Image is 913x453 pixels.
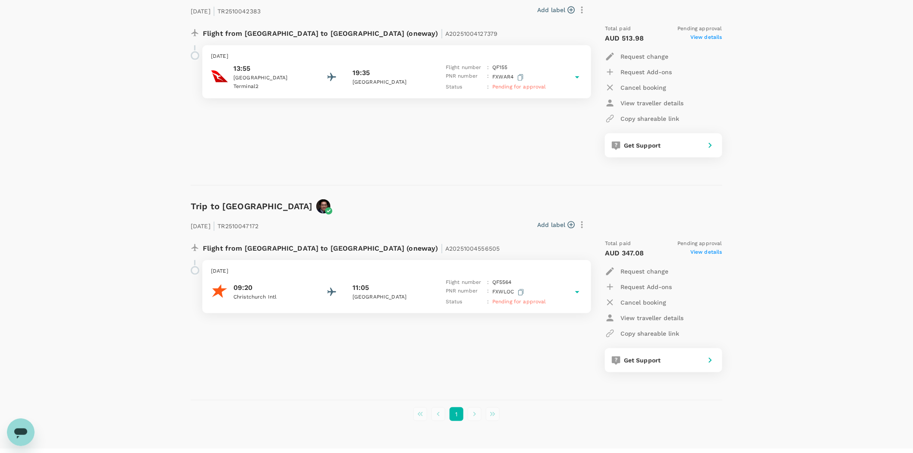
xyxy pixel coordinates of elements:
[211,283,228,300] img: Jetstar
[211,52,582,61] p: [DATE]
[233,293,311,302] p: Christchurch Intl
[605,64,672,80] button: Request Add-ons
[411,407,502,421] nav: pagination navigation
[446,63,484,72] p: Flight number
[441,27,443,39] span: |
[203,239,500,255] p: Flight from [GEOGRAPHIC_DATA] to [GEOGRAPHIC_DATA] (oneway)
[191,199,313,213] h6: Trip to [GEOGRAPHIC_DATA]
[605,326,679,341] button: Copy shareable link
[492,84,546,90] span: Pending for approval
[203,25,498,40] p: Flight from [GEOGRAPHIC_DATA] to [GEOGRAPHIC_DATA] (oneway)
[445,245,500,252] span: A20251004556505
[441,242,443,254] span: |
[605,264,668,279] button: Request change
[620,298,666,307] p: Cancel booking
[492,278,512,287] p: QF 5564
[678,25,722,33] span: Pending approval
[353,68,370,78] p: 19:35
[678,239,722,248] span: Pending approval
[605,310,683,326] button: View traveller details
[233,63,311,74] p: 13:55
[450,407,463,421] button: page 1
[492,72,526,83] p: FXWAR4
[605,279,672,295] button: Request Add-ons
[191,217,258,233] p: [DATE] TR2510047172
[446,72,484,83] p: PNR number
[605,295,666,310] button: Cancel booking
[620,283,672,291] p: Request Add-ons
[605,239,631,248] span: Total paid
[492,63,508,72] p: QF 155
[605,33,644,44] p: AUD 513.98
[487,298,489,306] p: :
[487,63,489,72] p: :
[487,72,489,83] p: :
[605,80,666,95] button: Cancel booking
[353,293,430,302] p: [GEOGRAPHIC_DATA]
[620,68,672,76] p: Request Add-ons
[446,83,484,91] p: Status
[446,287,484,298] p: PNR number
[690,33,722,44] span: View details
[233,82,311,91] p: Terminal 2
[605,111,679,126] button: Copy shareable link
[492,287,526,298] p: FXWLOC
[487,278,489,287] p: :
[620,52,668,61] p: Request change
[620,267,668,276] p: Request change
[605,25,631,33] span: Total paid
[446,278,484,287] p: Flight number
[233,74,311,82] p: [GEOGRAPHIC_DATA]
[487,287,489,298] p: :
[605,49,668,64] button: Request change
[446,298,484,306] p: Status
[492,299,546,305] span: Pending for approval
[620,83,666,92] p: Cancel booking
[233,283,311,293] p: 09:20
[605,95,683,111] button: View traveller details
[213,5,215,17] span: |
[620,99,683,107] p: View traveller details
[620,314,683,322] p: View traveller details
[605,248,644,258] p: AUD 347.08
[624,357,661,364] span: Get Support
[211,267,582,276] p: [DATE]
[690,248,722,258] span: View details
[191,2,261,18] p: [DATE] TR2510042383
[620,329,679,338] p: Copy shareable link
[537,220,575,229] button: Add label
[211,68,228,85] img: Qantas Airways
[316,199,331,214] img: avatar-6628c96f54d12.png
[213,220,215,232] span: |
[353,283,369,293] p: 11:05
[620,114,679,123] p: Copy shareable link
[445,30,497,37] span: A20251004127379
[7,418,35,446] iframe: Button to launch messaging window
[624,142,661,149] span: Get Support
[487,83,489,91] p: :
[537,6,575,14] button: Add label
[353,78,430,87] p: [GEOGRAPHIC_DATA]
